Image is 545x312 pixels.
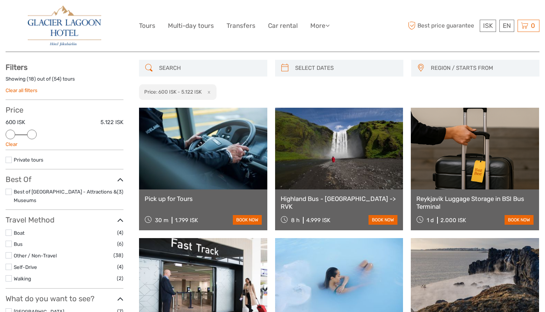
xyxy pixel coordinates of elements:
[14,253,57,259] a: Other / Non-Travel
[117,274,123,283] span: (2)
[203,88,213,96] button: x
[6,105,123,114] h3: Price
[291,217,300,224] span: 8 h
[168,20,214,31] a: Multi-day tours
[6,294,123,303] h3: What do you want to see?
[6,215,123,224] h3: Travel Method
[14,189,117,203] a: Best of [GEOGRAPHIC_DATA] - Attractions & Museums
[292,62,400,75] input: SELECT DATES
[6,118,25,126] label: 600 ISK
[145,195,262,202] a: Pick up for Tours
[175,217,198,224] div: 1.799 ISK
[113,251,123,260] span: (38)
[483,22,493,29] span: ISK
[29,75,34,82] label: 18
[499,20,514,32] div: EN
[14,157,43,163] a: Private tours
[406,20,478,32] span: Best price guarantee
[6,175,123,184] h3: Best Of
[369,215,397,225] a: book now
[117,240,123,248] span: (6)
[505,215,534,225] a: book now
[427,62,536,74] button: REGION / STARTS FROM
[440,217,466,224] div: 2.000 ISK
[6,87,37,93] a: Clear all filters
[155,217,168,224] span: 30 m
[139,20,155,31] a: Tours
[6,141,123,148] div: Clear
[100,118,123,126] label: 5.122 ISK
[14,230,24,236] a: Boat
[144,89,202,95] h2: Price: 600 ISK - 5.122 ISK
[117,263,123,271] span: (4)
[310,20,330,31] a: More
[14,276,31,282] a: Walking
[6,75,123,87] div: Showing ( ) out of ( ) tours
[281,195,398,210] a: Highland Bus - [GEOGRAPHIC_DATA] -> RVK
[117,228,123,237] span: (4)
[28,6,101,46] img: 2790-86ba44ba-e5e5-4a53-8ab7-28051417b7bc_logo_big.jpg
[54,75,60,82] label: 54
[306,217,330,224] div: 4.999 ISK
[14,264,37,270] a: Self-Drive
[268,20,298,31] a: Car rental
[156,62,264,75] input: SEARCH
[416,195,534,210] a: Reykjavik Luggage Storage in BSI Bus Terminal
[233,215,262,225] a: book now
[530,22,536,29] span: 0
[6,63,27,72] strong: Filters
[227,20,255,31] a: Transfers
[427,217,434,224] span: 1 d
[117,188,123,196] span: (3)
[14,241,23,247] a: Bus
